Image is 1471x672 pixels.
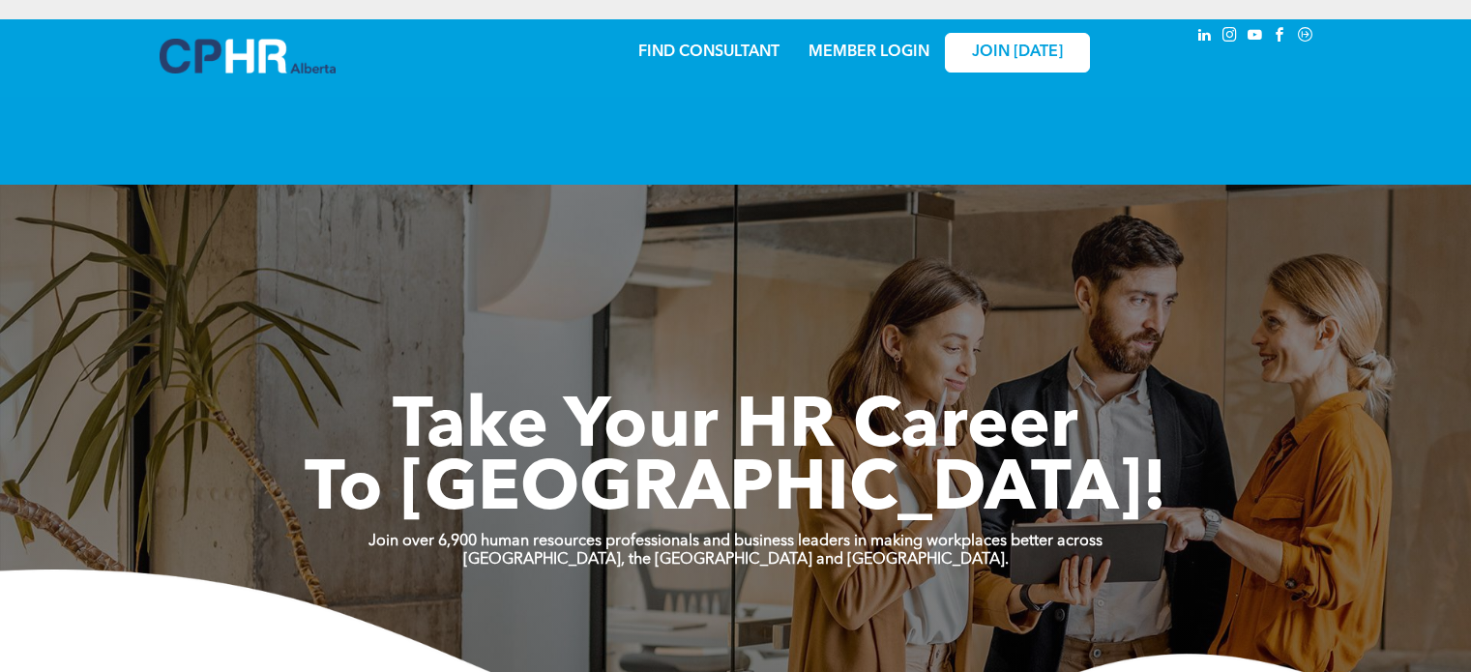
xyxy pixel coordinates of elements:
a: Social network [1295,24,1316,50]
img: A blue and white logo for cp alberta [160,39,336,73]
a: JOIN [DATE] [945,33,1090,73]
a: facebook [1270,24,1291,50]
a: instagram [1220,24,1241,50]
strong: Join over 6,900 human resources professionals and business leaders in making workplaces better ac... [368,534,1103,549]
a: linkedin [1194,24,1216,50]
strong: [GEOGRAPHIC_DATA], the [GEOGRAPHIC_DATA] and [GEOGRAPHIC_DATA]. [463,552,1009,568]
a: youtube [1245,24,1266,50]
span: To [GEOGRAPHIC_DATA]! [305,456,1167,526]
a: FIND CONSULTANT [638,44,780,60]
span: JOIN [DATE] [972,44,1063,62]
a: MEMBER LOGIN [809,44,929,60]
span: Take Your HR Career [393,394,1078,463]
